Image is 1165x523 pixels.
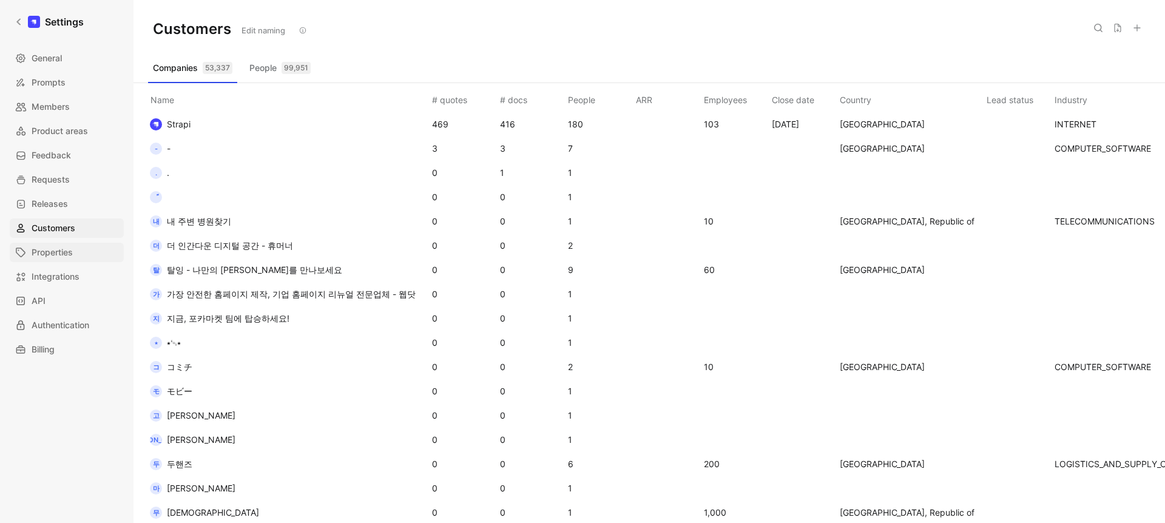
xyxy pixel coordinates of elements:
[10,194,124,214] a: Releases
[430,306,498,331] td: 0
[150,312,162,325] div: 지
[498,234,566,258] td: 0
[566,161,633,185] td: 1
[566,282,633,306] td: 1
[430,428,498,452] td: 0
[498,379,566,403] td: 0
[10,10,89,34] a: Settings
[837,83,984,112] th: Country
[566,379,633,403] td: 1
[167,289,416,299] span: 가장 안전한 홈페이지 제작, 기업 홈페이지 리뉴얼 전문업체 - 웹닷
[701,112,769,137] td: 103
[167,459,192,469] span: 두핸즈
[498,355,566,379] td: 0
[146,139,175,158] button: --
[146,357,197,377] button: ココミチ
[498,161,566,185] td: 1
[769,83,837,112] th: Close date
[150,118,162,130] img: logo
[430,258,498,282] td: 0
[167,216,231,226] span: 내 주변 병원찾기
[167,507,259,518] span: [DEMOGRAPHIC_DATA]
[566,185,633,209] td: 1
[837,258,984,282] td: [GEOGRAPHIC_DATA]
[32,124,88,138] span: Product areas
[498,112,566,137] td: 416
[10,73,124,92] a: Prompts
[150,143,162,155] div: -
[146,285,420,304] button: 가가장 안전한 홈페이지 제작, 기업 홈페이지 리뉴얼 전문업체 - 웹닷
[146,212,235,231] button: 내내 주변 병원찾기
[167,410,235,420] span: [PERSON_NAME]
[430,137,498,161] td: 3
[167,240,293,251] span: 더 인간다운 디지털 공간 - 휴머너
[167,386,192,396] span: モビー
[566,403,633,428] td: 1
[498,452,566,476] td: 0
[32,197,68,211] span: Releases
[10,315,124,335] a: Authentication
[167,143,171,154] span: -
[32,294,46,308] span: API
[566,234,633,258] td: 2
[150,288,162,300] div: 가
[236,22,291,39] button: Edit naming
[146,115,195,134] button: logoStrapi
[566,83,633,112] th: People
[498,282,566,306] td: 0
[32,100,70,114] span: Members
[430,452,498,476] td: 0
[701,355,769,379] td: 10
[150,434,162,446] div: [PERSON_NAME]
[10,267,124,286] a: Integrations
[837,137,984,161] td: [GEOGRAPHIC_DATA]
[701,452,769,476] td: 200
[566,209,633,234] td: 1
[150,215,162,228] div: 내
[701,209,769,234] td: 10
[167,483,235,493] span: [PERSON_NAME]
[498,331,566,355] td: 0
[10,97,124,116] a: Members
[498,185,566,209] td: 0
[837,355,984,379] td: [GEOGRAPHIC_DATA]
[146,187,171,207] button: ً
[146,95,179,105] span: Name
[566,476,633,501] td: 1
[498,258,566,282] td: 0
[150,482,162,494] div: 마
[430,476,498,501] td: 0
[32,318,89,332] span: Authentication
[32,342,55,357] span: Billing
[430,234,498,258] td: 0
[430,331,498,355] td: 0
[167,265,342,275] span: 탈잉 - 나만의 [PERSON_NAME]를 만나보세요
[245,58,316,78] button: People
[45,15,84,29] h1: Settings
[566,428,633,452] td: 1
[430,379,498,403] td: 0
[282,62,311,74] div: 99,951
[32,245,73,260] span: Properties
[167,434,235,445] span: [PERSON_NAME]
[769,112,837,137] td: [DATE]
[32,51,62,66] span: General
[146,430,240,450] button: [PERSON_NAME][PERSON_NAME]
[150,337,162,349] div: ⭑
[146,479,240,498] button: 마[PERSON_NAME]
[498,137,566,161] td: 3
[150,167,162,179] div: .
[430,112,498,137] td: 469
[153,20,231,38] h1: Customers
[10,49,124,68] a: General
[701,83,769,112] th: Employees
[32,148,71,163] span: Feedback
[150,507,162,519] div: 무
[150,240,162,252] div: 더
[430,403,498,428] td: 0
[566,258,633,282] td: 9
[498,83,566,112] th: # docs
[430,282,498,306] td: 0
[498,428,566,452] td: 0
[498,306,566,331] td: 0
